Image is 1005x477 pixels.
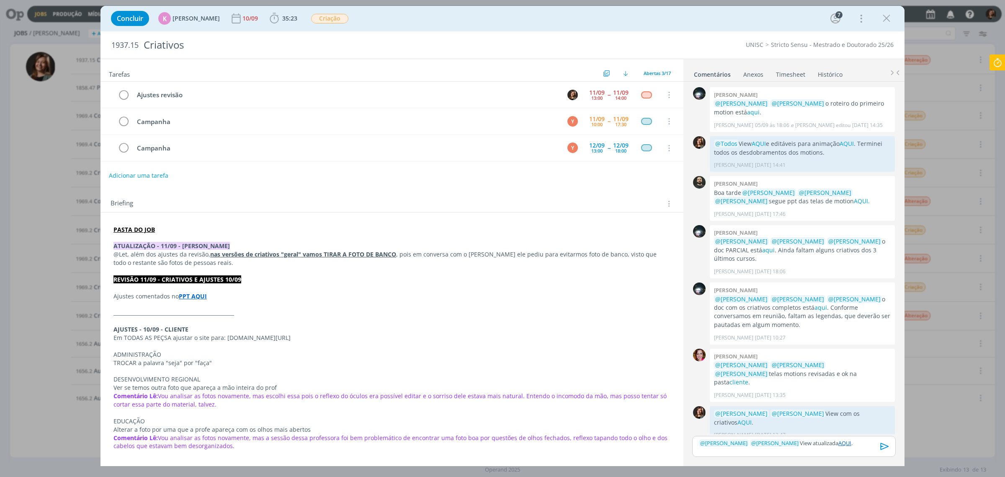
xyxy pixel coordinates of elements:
[755,431,786,439] span: [DATE] 13:47
[608,118,610,124] span: --
[715,197,768,205] span: @[PERSON_NAME]
[133,143,559,153] div: Campanha
[714,268,753,275] p: [PERSON_NAME]
[113,425,670,434] p: Alterar a foto por uma que a profe apareça com os olhos mais abertos
[700,439,705,447] span: @
[715,237,768,245] span: @[PERSON_NAME]
[173,16,220,21] span: [PERSON_NAME]
[113,384,670,392] p: Ver se temos outra foto que apareça a mão inteira do prof
[113,434,669,450] span: Vou analisar as fotos novamente, mas a sessão dessa professora foi bem problemático de encontrar ...
[747,108,760,116] a: aqui
[589,143,605,148] div: 12/09
[133,90,559,100] div: Ajustes revisão
[714,410,891,427] p: View com os criativos .
[693,283,706,295] img: G
[714,91,758,99] b: [PERSON_NAME]
[829,12,842,25] button: 7
[591,96,603,100] div: 13:00
[714,237,891,263] p: o doc PARCIAL está . Ainda faltam alguns criativos dos 3 últimos cursos.
[113,375,670,384] p: DESENVOLVIMENTO REGIONAL
[751,439,756,447] span: @
[715,295,768,303] span: @[PERSON_NAME]
[566,115,579,127] button: Y
[817,67,843,79] a: Histórico
[615,122,626,127] div: 17:30
[591,148,603,153] div: 13:00
[566,88,579,101] button: L
[268,12,299,25] button: 35:23
[109,68,130,78] span: Tarefas
[699,439,889,447] p: View atualizada .
[714,286,758,294] b: [PERSON_NAME]
[608,145,610,151] span: --
[179,292,207,300] a: PPT AQUI
[772,99,824,107] span: @[PERSON_NAME]
[113,392,158,400] strong: Comentário Lê:
[693,67,731,79] a: Comentários
[113,275,241,283] strong: REVISÃO 11/09 - CRIATIVOS E AJUSTES 10/09
[567,90,578,100] img: L
[693,349,706,361] img: B
[108,168,169,183] button: Adicionar uma tarefa
[714,189,891,206] p: Boa tarde segue ppt das telas de motion
[567,143,578,153] div: Y
[742,189,795,197] span: @[PERSON_NAME]
[714,229,758,236] b: [PERSON_NAME]
[113,334,670,342] p: Em TODAS AS PEÇSA ajustar o site para: [DOMAIN_NAME][URL]
[828,295,881,303] span: @[PERSON_NAME]
[567,116,578,127] div: Y
[714,122,753,129] p: [PERSON_NAME]
[714,161,753,169] p: [PERSON_NAME]
[729,378,748,386] a: cliente
[715,410,768,417] span: @[PERSON_NAME]
[133,117,559,127] div: Campanha
[615,148,626,153] div: 18:00
[700,439,747,447] span: [PERSON_NAME]
[828,237,881,245] span: @[PERSON_NAME]
[715,99,768,107] span: @[PERSON_NAME]
[772,361,824,369] span: @[PERSON_NAME]
[743,70,763,79] div: Anexos
[755,334,786,342] span: [DATE] 10:27
[714,180,758,187] b: [PERSON_NAME]
[113,292,670,301] p: Ajustes comentados no
[714,99,891,117] p: o roteiro do primeiro motion está .
[613,90,629,96] div: 11/09
[835,11,843,18] div: 7
[693,87,706,100] img: G
[282,14,297,22] span: 35:23
[589,116,605,122] div: 11/09
[210,250,396,258] u: nas versões de criativos "geral" vamos TIRAR A FOTO DE BANCO
[644,70,671,76] span: Abertas 3/17
[693,225,706,238] img: G
[113,250,670,267] p: @Let, além dos ajustes da revisão, , pois em conversa com o [PERSON_NAME] ele pediu para evitarmo...
[140,35,564,55] div: Criativos
[714,334,753,342] p: [PERSON_NAME]
[113,325,188,333] strong: AJUSTES - 10/09 - CLIENTE
[755,122,789,129] span: 05/09 às 18:06
[113,226,155,233] strong: PASTA DO JOB
[751,439,799,447] span: [PERSON_NAME]
[737,418,752,426] a: AQUI
[746,41,763,49] a: UNISC
[242,16,260,21] div: 10/09
[772,237,824,245] span: @[PERSON_NAME]
[591,122,603,127] div: 10:00
[613,143,629,148] div: 12/09
[111,11,149,26] button: Concluir
[776,67,806,79] a: Timesheet
[755,161,786,169] span: [DATE] 14:41
[111,198,133,209] span: Briefing
[714,361,891,386] p: telas motions revisadas e ok na pasta .
[814,303,827,311] a: aqui
[714,353,758,360] b: [PERSON_NAME]
[838,439,851,447] a: AQUI
[772,295,824,303] span: @[PERSON_NAME]
[755,210,786,218] span: [DATE] 17:46
[117,15,143,22] span: Concluir
[715,361,768,369] span: @[PERSON_NAME]
[113,359,670,367] p: TROCAR a palavra "seja" por "faça"
[613,116,629,122] div: 11/09
[755,391,786,399] span: [DATE] 13:35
